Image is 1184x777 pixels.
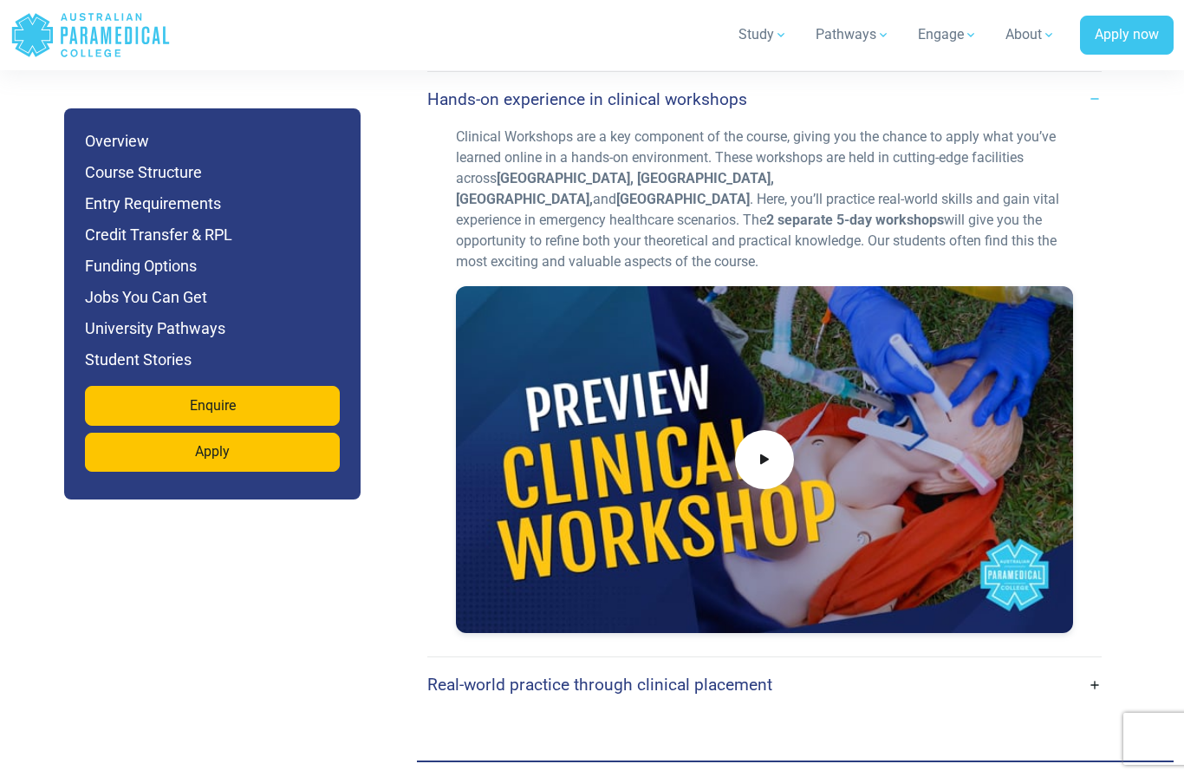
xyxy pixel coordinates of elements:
a: Pathways [805,10,901,59]
a: Australian Paramedical College [10,7,171,63]
h4: Hands-on experience in clinical workshops [427,89,747,109]
h4: Real-world practice through clinical placement [427,675,772,695]
p: Clinical Workshops are a key component of the course, giving you the chance to apply what you’ve ... [456,127,1073,272]
strong: [GEOGRAPHIC_DATA], [GEOGRAPHIC_DATA], [GEOGRAPHIC_DATA], [456,170,774,207]
a: Hands-on experience in clinical workshops [427,79,1103,120]
a: About [995,10,1066,59]
strong: [GEOGRAPHIC_DATA] [616,191,750,207]
a: Study [728,10,798,59]
a: Engage [908,10,988,59]
strong: 2 separate 5-day workshops [766,212,944,228]
a: Real-world practice through clinical placement [427,664,1103,705]
a: Apply now [1080,16,1174,55]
